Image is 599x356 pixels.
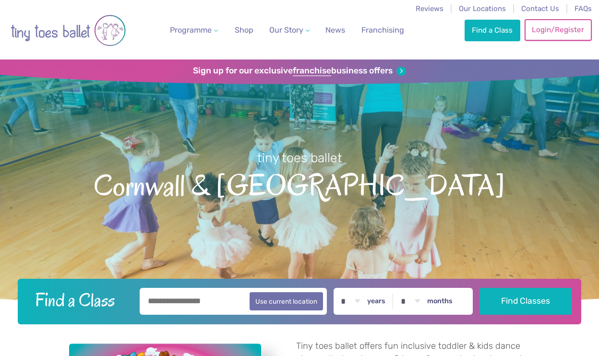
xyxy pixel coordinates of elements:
[193,66,406,76] a: Sign up for our exclusivefranchisebusiness offers
[361,25,404,35] span: Franchising
[575,4,592,13] a: FAQs
[479,288,571,315] button: Find Classes
[170,25,212,35] span: Programme
[265,21,313,40] a: Our Story
[27,288,133,312] h2: Find a Class
[525,19,592,40] a: Login/Register
[231,21,257,40] a: Shop
[465,20,520,41] a: Find a Class
[325,25,345,35] span: News
[459,4,506,13] a: Our Locations
[235,25,253,35] span: Shop
[322,21,349,40] a: News
[293,66,331,76] strong: franchise
[269,25,303,35] span: Our Story
[257,150,342,166] small: tiny toes ballet
[358,21,408,40] a: Franchising
[427,297,453,306] label: months
[367,297,385,306] label: years
[416,4,443,13] a: Reviews
[166,21,222,40] a: Programme
[15,166,584,202] span: Cornwall & [GEOGRAPHIC_DATA]
[11,6,126,55] img: tiny toes ballet
[250,292,323,310] button: Use current location
[521,4,559,13] a: Contact Us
